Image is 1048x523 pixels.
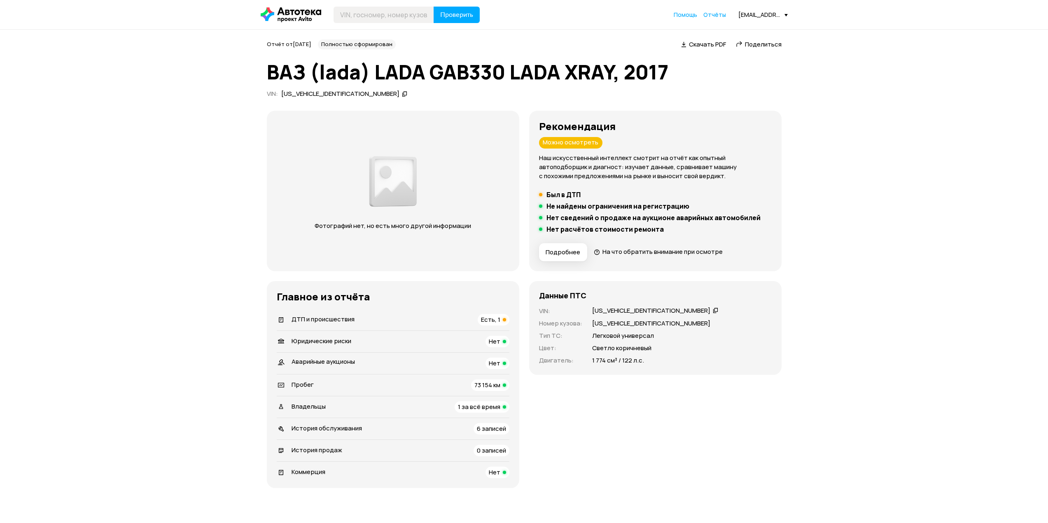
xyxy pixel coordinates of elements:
div: [US_VEHICLE_IDENTIFICATION_NUMBER] [592,307,710,315]
span: Нет [489,359,500,367]
p: Фотографий нет, но есть много другой информации [307,221,479,230]
h1: ВАЗ (lada) LADA GAB330 LADA XRAY, 2017 [267,61,782,83]
p: Светло коричневый [592,344,651,353]
h3: Рекомендация [539,121,772,132]
span: Нет [489,337,500,346]
p: Цвет : [539,344,582,353]
a: Отчёты [703,11,726,19]
p: Номер кузова : [539,319,582,328]
span: Аварийные аукционы [292,357,355,366]
div: Можно осмотреть [539,137,602,149]
span: Нет [489,468,500,477]
span: На что обратить внимание при осмотре [602,247,723,256]
span: 0 записей [477,446,506,455]
p: Наш искусственный интеллект смотрит на отчёт как опытный автоподборщик и диагност: изучает данные... [539,153,772,181]
span: ДТП и происшествия [292,315,355,323]
h5: Не найдены ограничения на регистрацию [546,202,689,210]
span: Подробнее [546,248,580,256]
input: VIN, госномер, номер кузова [334,7,434,23]
span: Пробег [292,380,314,389]
span: 1 за всё время [458,402,500,411]
h4: Данные ПТС [539,291,586,300]
span: История продаж [292,446,342,454]
p: Двигатель : [539,356,582,365]
span: История обслуживания [292,424,362,432]
a: На что обратить внимание при осмотре [594,247,723,256]
span: Скачать PDF [689,40,726,49]
span: Проверить [440,12,473,18]
div: [US_VEHICLE_IDENTIFICATION_NUMBER] [281,90,399,98]
p: [US_VEHICLE_IDENTIFICATION_NUMBER] [592,319,710,328]
p: Тип ТС : [539,331,582,340]
span: Отчёт от [DATE] [267,40,311,48]
button: Проверить [434,7,480,23]
h5: Нет сведений о продаже на аукционе аварийных автомобилей [546,214,761,222]
p: 1 774 см³ / 122 л.с. [592,356,644,365]
span: 6 записей [477,424,506,433]
span: VIN : [267,89,278,98]
a: Поделиться [736,40,782,49]
img: d89e54fb62fcf1f0.png [367,151,419,212]
h3: Главное из отчёта [277,291,509,302]
span: 73 154 км [474,381,500,389]
p: Легковой универсал [592,331,654,340]
div: Полностью сформирован [318,40,396,49]
p: VIN : [539,307,582,316]
button: Подробнее [539,243,587,261]
span: Юридические риски [292,337,351,345]
div: [EMAIL_ADDRESS][DOMAIN_NAME] [738,11,788,19]
span: Поделиться [745,40,782,49]
span: Есть, 1 [481,315,500,324]
h5: Нет расчётов стоимости ремонта [546,225,664,233]
a: Скачать PDF [681,40,726,49]
span: Владельцы [292,402,326,411]
span: Коммерция [292,467,325,476]
h5: Был в ДТП [546,191,581,199]
a: Помощь [674,11,697,19]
